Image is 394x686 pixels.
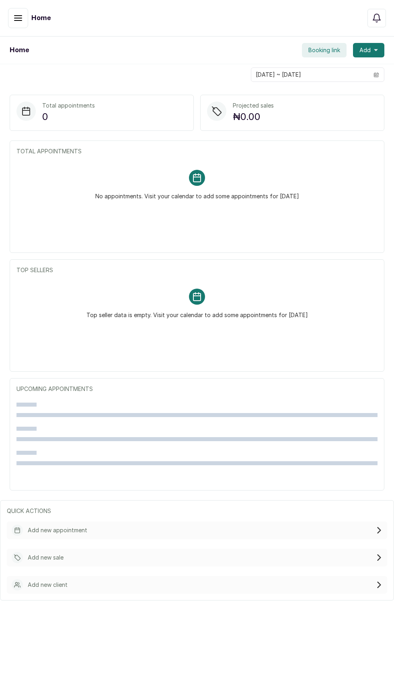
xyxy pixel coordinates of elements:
[308,46,340,54] span: Booking link
[359,46,371,54] span: Add
[16,147,378,155] p: TOTAL APPOINTMENTS
[10,45,29,55] h1: Home
[28,526,87,534] p: Add new appointment
[42,102,95,110] p: Total appointments
[233,102,274,110] p: Projected sales
[373,72,379,77] svg: calendar
[302,43,347,57] button: Booking link
[28,581,68,589] p: Add new client
[233,110,274,124] p: ₦0.00
[353,43,384,57] button: Add
[16,385,378,393] p: UPCOMING APPOINTMENTS
[86,305,308,319] p: Top seller data is empty. Visit your calendar to add some appointments for [DATE]
[251,68,369,81] input: Select date
[31,13,51,23] h1: Home
[16,266,378,274] p: TOP SELLERS
[95,186,299,200] p: No appointments. Visit your calendar to add some appointments for [DATE]
[7,507,387,515] p: QUICK ACTIONS
[42,110,95,124] p: 0
[28,554,64,562] p: Add new sale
